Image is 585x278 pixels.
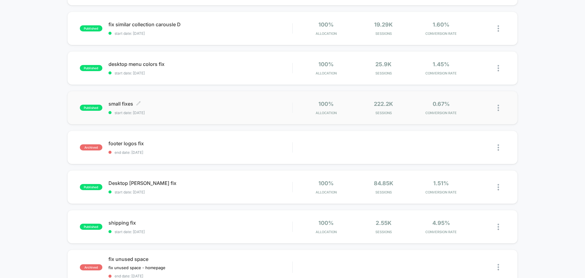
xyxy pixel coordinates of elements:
span: 100% [318,21,334,28]
span: published [80,65,102,71]
span: published [80,184,102,190]
span: desktop menu colors fix [108,61,292,67]
span: 19.29k [374,21,393,28]
span: 0.67% [433,101,450,107]
span: small fixes [108,101,292,107]
span: CONVERSION RATE [414,111,468,115]
span: start date: [DATE] [108,31,292,36]
span: 1.60% [433,21,449,28]
span: 222.2k [374,101,393,107]
span: 100% [318,101,334,107]
span: 84.85k [374,180,393,186]
span: 4.95% [432,220,450,226]
img: close [498,25,499,32]
span: 1.45% [433,61,449,67]
span: Desktop [PERSON_NAME] fix [108,180,292,186]
span: start date: [DATE] [108,229,292,234]
span: footer logos fix [108,140,292,146]
span: Allocation [316,111,337,115]
span: CONVERSION RATE [414,71,468,75]
span: shipping fix [108,220,292,226]
span: fix unused space - homepage [108,265,165,270]
span: fix unused space [108,256,292,262]
span: Allocation [316,190,337,194]
span: Allocation [316,71,337,75]
img: close [498,184,499,190]
span: start date: [DATE] [108,110,292,115]
span: Sessions [356,190,411,194]
span: Sessions [356,111,411,115]
span: start date: [DATE] [108,190,292,194]
img: close [498,224,499,230]
span: Sessions [356,230,411,234]
img: close [498,65,499,71]
span: 2.55k [376,220,392,226]
span: Sessions [356,31,411,36]
img: close [498,144,499,151]
img: close [498,105,499,111]
img: close [498,264,499,270]
span: 100% [318,61,334,67]
span: 100% [318,180,334,186]
span: published [80,25,102,31]
span: fix similar collection carousle D [108,21,292,27]
span: Allocation [316,230,337,234]
span: 100% [318,220,334,226]
span: CONVERSION RATE [414,31,468,36]
span: Allocation [316,31,337,36]
span: 1.51% [433,180,449,186]
span: end date: [DATE] [108,150,292,155]
span: published [80,105,102,111]
span: start date: [DATE] [108,71,292,75]
span: 25.9k [375,61,392,67]
span: archived [80,264,102,270]
span: CONVERSION RATE [414,230,468,234]
span: archived [80,144,102,150]
span: Sessions [356,71,411,75]
span: CONVERSION RATE [414,190,468,194]
span: published [80,224,102,230]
